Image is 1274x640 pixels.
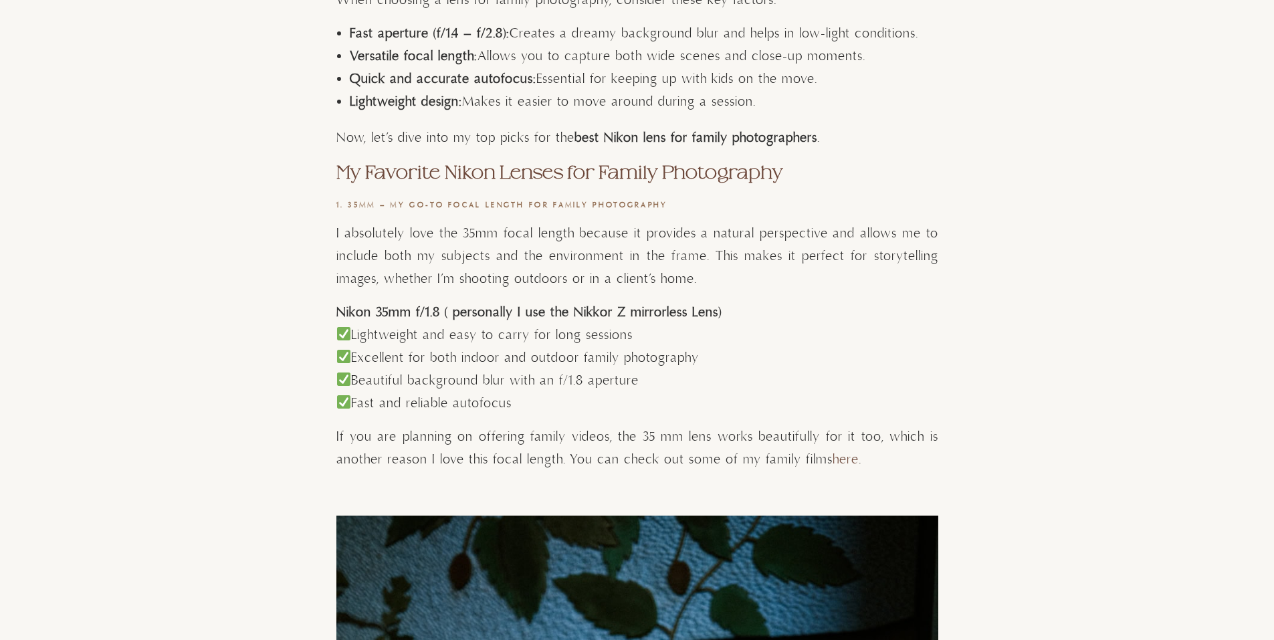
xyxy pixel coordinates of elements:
[833,451,859,468] a: here
[337,395,350,409] img: ✅
[350,45,938,68] li: Allows you to capture both wide scenes and close-up moments.
[337,372,350,386] img: ✅
[350,91,938,114] li: Makes it easier to move around during a session.
[574,130,817,146] strong: best Nikon lens for family photographers
[350,48,477,65] strong: Versatile focal length:
[336,201,668,210] strong: 1. 35mm – My Go-To Focal Length for Family Photography
[336,127,938,150] p: Now, let’s dive into my top picks for the .
[336,426,938,471] p: If you are planning on offering family videos, the 35 mm lens works beautifully for it too, which...
[337,327,350,340] img: ✅
[350,68,938,91] li: Essential for keeping up with kids on the move.
[350,23,938,45] li: Creates a dreamy background blur and helps in low-light conditions.
[350,94,462,110] strong: Lightweight design:
[336,223,938,291] p: I absolutely love the 35mm focal length because it provides a natural perspective and allows me t...
[336,304,722,321] strong: Nikon 35mm f/1.8 ( personally I use the Nikkor Z mirrorless Lens)
[350,71,536,88] strong: Quick and accurate autofocus:
[336,163,783,183] strong: My Favorite Nikon Lenses for Family Photography
[337,350,350,363] img: ✅
[336,324,938,415] p: Lightweight and easy to carry for long sessions Excellent for both indoor and outdoor family phot...
[350,25,510,42] strong: Fast aperture (f/1.4 – f/2.8):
